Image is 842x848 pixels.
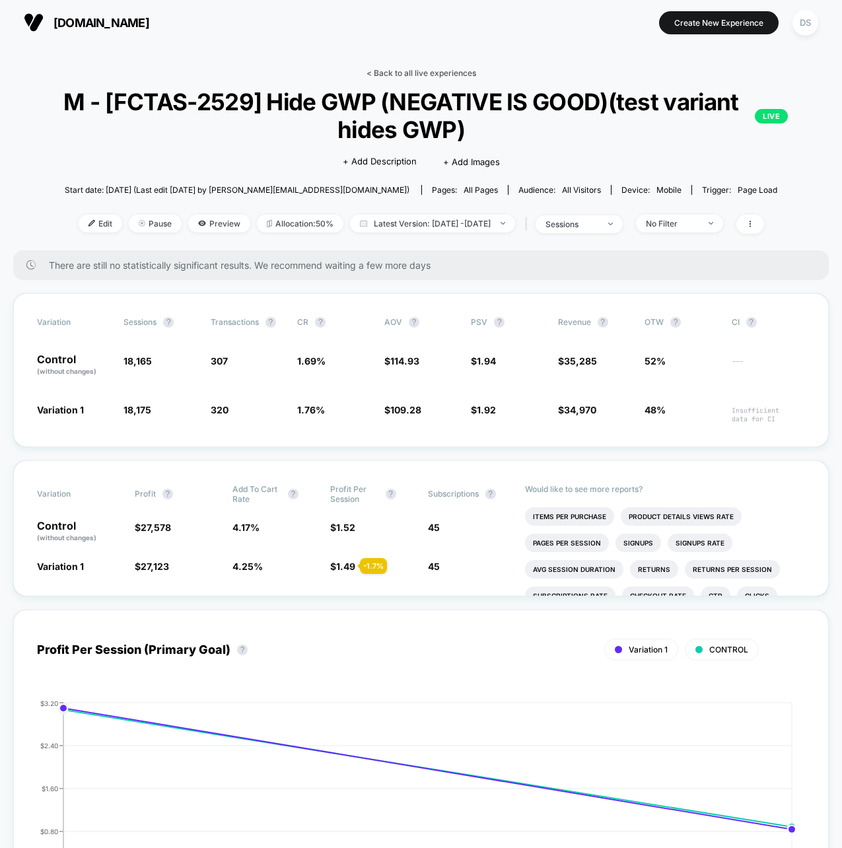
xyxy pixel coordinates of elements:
[40,699,58,707] tspan: $3.20
[518,185,601,195] div: Audience:
[746,317,757,328] button: ?
[232,522,260,533] span: 4.17 %
[330,561,355,572] span: $
[471,317,487,327] span: PSV
[53,16,149,30] span: [DOMAIN_NAME]
[501,222,505,225] img: end
[384,404,421,415] span: $
[123,355,152,367] span: 18,165
[522,215,536,234] span: |
[297,404,325,415] span: 1.76 %
[732,317,804,328] span: CI
[432,185,498,195] div: Pages:
[709,222,713,225] img: end
[288,489,298,499] button: ?
[315,317,326,328] button: ?
[558,355,597,367] span: $
[330,484,379,504] span: Profit Per Session
[428,522,440,533] span: 45
[367,68,476,78] a: < Back to all live experiences
[562,185,601,195] span: All Visitors
[656,185,682,195] span: mobile
[645,317,717,328] span: OTW
[471,355,496,367] span: $
[188,215,250,232] span: Preview
[670,317,681,328] button: ?
[737,586,777,605] li: Clicks
[37,404,84,415] span: Variation 1
[141,522,171,533] span: 27,578
[49,260,802,271] span: There are still no statistically significant results. We recommend waiting a few more days
[297,317,308,327] span: CR
[37,484,110,504] span: Variation
[755,109,788,124] p: LIVE
[40,741,58,749] tspan: $2.40
[485,489,496,499] button: ?
[701,586,730,605] li: Ctr
[336,522,355,533] span: 1.52
[79,215,122,232] span: Edit
[615,534,661,552] li: Signups
[732,357,805,376] span: ---
[343,155,417,168] span: + Add Description
[428,489,479,499] span: Subscriptions
[232,484,281,504] span: Add To Cart Rate
[792,10,818,36] div: DS
[525,507,614,526] li: Items Per Purchase
[265,317,276,328] button: ?
[645,355,666,367] span: 52%
[232,561,263,572] span: 4.25 %
[668,534,732,552] li: Signups Rate
[477,404,496,415] span: 1.92
[37,367,96,375] span: (without changes)
[163,317,174,328] button: ?
[20,12,153,33] button: [DOMAIN_NAME]
[629,645,668,654] span: Variation 1
[443,157,500,167] span: + Add Images
[477,355,496,367] span: 1.94
[360,220,367,227] img: calendar
[350,215,515,232] span: Latest Version: [DATE] - [DATE]
[162,489,173,499] button: ?
[622,586,694,605] li: Checkout Rate
[37,520,122,543] p: Control
[37,354,110,376] p: Control
[123,317,157,327] span: Sessions
[685,560,780,579] li: Returns Per Session
[611,185,691,195] span: Device:
[257,215,343,232] span: Allocation: 50%
[384,317,402,327] span: AOV
[360,558,387,574] div: - 1.7 %
[525,586,615,605] li: Subscriptions Rate
[738,185,777,195] span: Page Load
[129,215,182,232] span: Pause
[545,219,598,229] div: sessions
[494,317,505,328] button: ?
[645,404,666,415] span: 48%
[37,534,96,542] span: (without changes)
[558,404,596,415] span: $
[390,355,419,367] span: 114.93
[88,220,95,227] img: edit
[237,645,248,655] button: ?
[135,522,171,533] span: $
[390,404,421,415] span: 109.28
[564,355,597,367] span: 35,285
[428,561,440,572] span: 45
[139,220,145,227] img: end
[646,219,699,229] div: No Filter
[598,317,608,328] button: ?
[702,185,777,195] div: Trigger:
[464,185,498,195] span: all pages
[732,406,805,423] span: Insufficient data for CI
[525,560,623,579] li: Avg Session Duration
[135,561,169,572] span: $
[37,561,84,572] span: Variation 1
[659,11,779,34] button: Create New Experience
[211,404,228,415] span: 320
[386,489,396,499] button: ?
[564,404,596,415] span: 34,970
[123,404,151,415] span: 18,175
[211,355,228,367] span: 307
[608,223,613,225] img: end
